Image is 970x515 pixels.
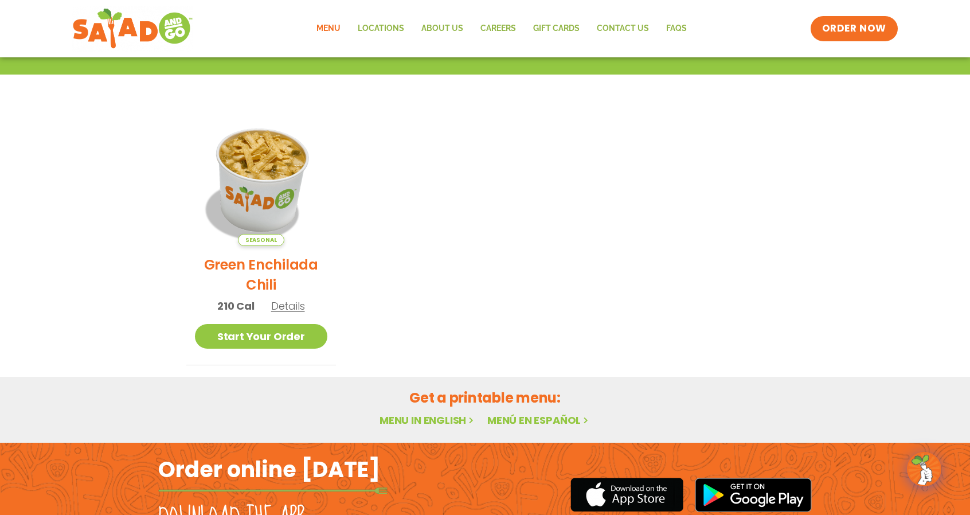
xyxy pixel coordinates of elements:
[158,487,388,494] img: fork
[217,298,255,314] span: 210 Cal
[186,388,784,408] h2: Get a printable menu:
[72,6,193,52] img: new-SAG-logo-768×292
[525,15,588,42] a: GIFT CARDS
[271,299,305,313] span: Details
[658,15,695,42] a: FAQs
[349,15,413,42] a: Locations
[308,15,695,42] nav: Menu
[811,16,898,41] a: ORDER NOW
[570,476,683,513] img: appstore
[380,413,476,427] a: Menu in English
[472,15,525,42] a: Careers
[588,15,658,42] a: Contact Us
[195,255,327,295] h2: Green Enchilada Chili
[183,102,339,257] img: Product photo for Green Enchilada Chili
[822,22,886,36] span: ORDER NOW
[908,453,940,485] img: wpChatIcon
[695,478,812,512] img: google_play
[238,234,284,246] span: Seasonal
[413,15,472,42] a: About Us
[308,15,349,42] a: Menu
[487,413,590,427] a: Menú en español
[195,324,327,349] a: Start Your Order
[158,455,380,483] h2: Order online [DATE]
